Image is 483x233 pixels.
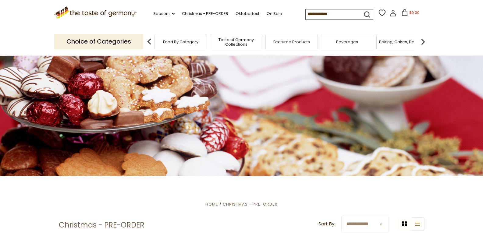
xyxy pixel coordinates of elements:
[273,40,310,44] a: Featured Products
[153,10,175,17] a: Seasons
[417,36,429,48] img: next arrow
[212,37,261,47] a: Taste of Germany Collections
[59,221,144,230] h1: Christmas - PRE-ORDER
[409,10,420,15] span: $0.00
[54,34,143,49] p: Choice of Categories
[379,40,426,44] a: Baking, Cakes, Desserts
[236,10,259,17] a: Oktoberfest
[398,9,424,18] button: $0.00
[205,201,218,207] a: Home
[318,220,335,228] label: Sort By:
[267,10,282,17] a: On Sale
[143,36,155,48] img: previous arrow
[182,10,228,17] a: Christmas - PRE-ORDER
[163,40,198,44] a: Food By Category
[336,40,358,44] a: Beverages
[223,201,278,207] a: Christmas - PRE-ORDER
